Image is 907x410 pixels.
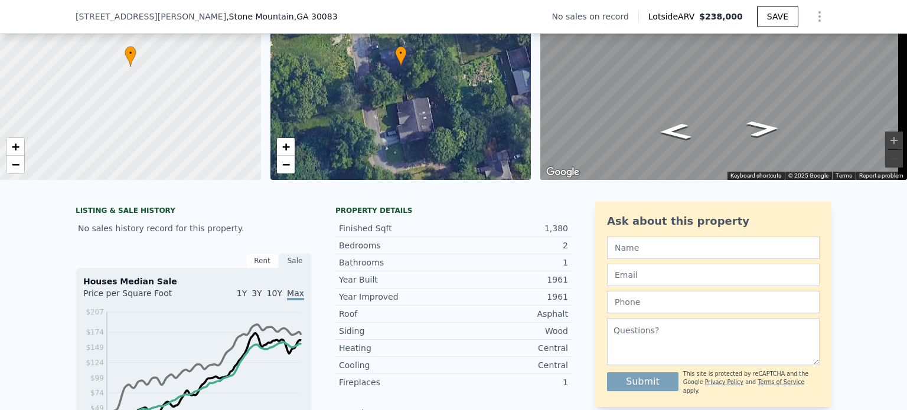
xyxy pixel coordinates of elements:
a: Terms (opens in new tab) [836,172,852,179]
span: [STREET_ADDRESS][PERSON_NAME] [76,11,226,22]
span: $238,000 [699,12,743,21]
div: Siding [339,325,453,337]
span: 1Y [237,288,247,298]
tspan: $174 [86,328,104,336]
div: This site is protected by reCAPTCHA and the Google and apply. [683,370,820,395]
div: Wood [453,325,568,337]
a: Privacy Policy [705,379,743,385]
a: Open this area in Google Maps (opens a new window) [543,165,582,180]
div: 1 [453,376,568,388]
tspan: $149 [86,343,104,352]
div: Heating [339,342,453,354]
div: Bedrooms [339,240,453,251]
tspan: $207 [86,308,104,316]
a: Terms of Service [758,379,804,385]
div: Houses Median Sale [83,275,304,287]
button: Show Options [808,5,831,28]
span: • [395,48,407,58]
div: • [395,46,407,67]
path: Go North, Evans Ln [645,120,704,143]
a: Zoom in [6,138,24,156]
img: Google [543,165,582,180]
span: , GA 30083 [294,12,338,21]
a: Zoom in [277,138,295,156]
div: Year Improved [339,291,453,303]
div: Property details [335,206,572,215]
div: 1 [453,257,568,268]
div: Price per Square Foot [83,287,194,306]
div: Bathrooms [339,257,453,268]
div: 1961 [453,291,568,303]
button: Keyboard shortcuts [730,172,781,180]
div: • [125,46,136,67]
span: 10Y [267,288,282,298]
div: Central [453,359,568,371]
span: − [12,157,19,172]
button: Zoom out [885,150,903,168]
div: LISTING & SALE HISTORY [76,206,312,218]
tspan: $99 [90,374,104,382]
div: No sales on record [552,11,638,22]
button: SAVE [757,6,798,27]
tspan: $124 [86,359,104,367]
a: Zoom out [277,156,295,173]
div: Roof [339,308,453,320]
span: − [282,157,289,172]
div: No sales history record for this property. [76,218,312,239]
div: Central [453,342,568,354]
span: + [282,139,289,154]
div: Fireplaces [339,376,453,388]
div: Cooling [339,359,453,371]
input: Email [607,264,820,286]
a: Report a problem [859,172,903,179]
div: Asphalt [453,308,568,320]
button: Zoom in [885,132,903,149]
div: 1,380 [453,222,568,234]
path: Go South, Evans Ln [733,117,794,141]
div: 2 [453,240,568,251]
span: 3Y [252,288,262,298]
input: Phone [607,291,820,313]
tspan: $74 [90,389,104,397]
span: • [125,48,136,58]
div: 1961 [453,274,568,286]
span: , Stone Mountain [226,11,337,22]
div: Rent [246,253,279,268]
button: Submit [607,372,678,391]
a: Zoom out [6,156,24,173]
div: Year Built [339,274,453,286]
span: Lotside ARV [648,11,699,22]
input: Name [607,237,820,259]
span: + [12,139,19,154]
div: Finished Sqft [339,222,453,234]
div: Ask about this property [607,213,820,229]
span: © 2025 Google [788,172,828,179]
span: Max [287,288,304,300]
div: Sale [279,253,312,268]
